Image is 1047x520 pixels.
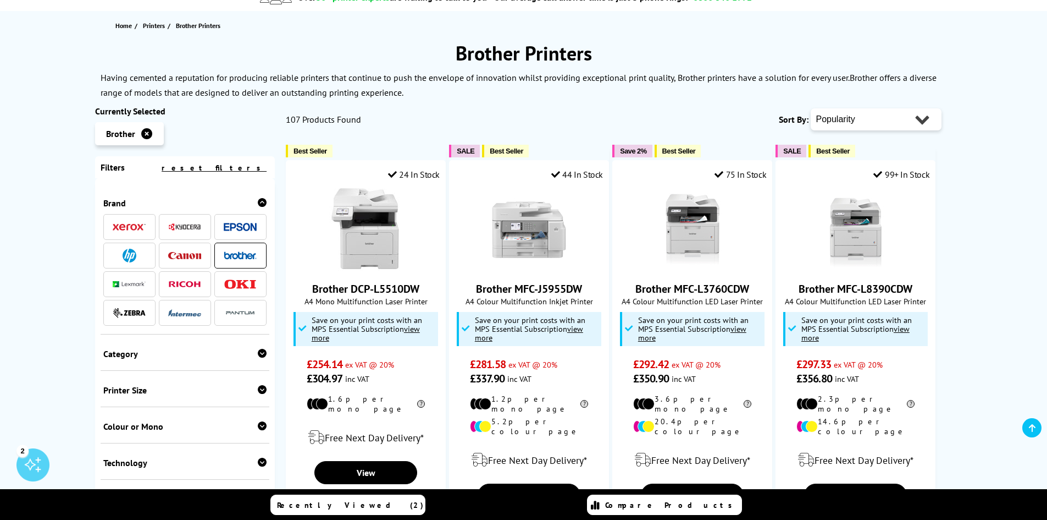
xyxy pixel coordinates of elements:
[714,169,766,180] div: 75 In Stock
[103,385,267,396] div: Printer Size
[873,169,929,180] div: 99+ In Stock
[277,500,424,510] span: Recently Viewed (2)
[488,262,570,273] a: Brother MFC-J5955DW
[612,145,652,157] button: Save 2%
[551,169,603,180] div: 44 In Stock
[455,296,603,306] span: A4 Colour Multifunction Inkjet Printer
[286,114,361,125] span: 107 Products Found
[101,72,937,98] p: Brother offers a diverse range of models that are designed to deliver an outstanding printing exp...
[779,114,808,125] span: Sort By:
[143,20,165,31] span: Printers
[106,128,135,139] span: Brother
[168,277,201,291] a: Ricoh
[224,306,257,320] img: Pantum
[470,357,506,371] span: £281.58
[782,296,929,306] span: A4 Colour Multifunction LED Laser Printer
[345,359,394,370] span: ex VAT @ 20%
[651,188,734,271] img: Brother MFC-L3760CDW
[478,484,580,507] a: View
[618,296,766,306] span: A4 Colour Multifunction LED Laser Printer
[775,145,806,157] button: SALE
[662,147,696,155] span: Best Seller
[168,220,201,234] a: Kyocera
[796,417,915,436] li: 14.6p per colour page
[449,145,480,157] button: SALE
[655,145,701,157] button: Best Seller
[101,162,125,173] span: Filters
[168,306,201,320] a: Intermec
[507,374,531,384] span: inc VAT
[635,282,749,296] a: Brother MFC-L3760CDW
[307,394,425,414] li: 1.6p per mono page
[457,147,474,155] span: SALE
[633,394,751,414] li: 3.6p per mono page
[782,445,929,475] div: modal_delivery
[799,282,912,296] a: Brother MFC-L8390CDW
[314,461,417,484] a: View
[345,374,369,384] span: inc VAT
[95,40,952,66] h1: Brother Printers
[293,147,327,155] span: Best Seller
[113,223,146,231] img: Xerox
[224,249,257,262] a: Brother
[292,296,440,306] span: A4 Mono Multifunction Laser Printer
[113,249,146,262] a: HP
[508,359,557,370] span: ex VAT @ 20%
[312,282,419,296] a: Brother DCP-L5510DW
[672,374,696,384] span: inc VAT
[95,106,275,117] div: Currently Selected
[224,251,257,259] img: Brother
[475,324,583,343] u: view more
[168,223,201,231] img: Kyocera
[101,72,850,83] p: Having cemented a reputation for producing reliable printers that continue to push the envelope o...
[176,21,220,30] span: Brother Printers
[815,188,897,271] img: Brother MFC-L8390CDW
[168,249,201,262] a: Canon
[325,262,407,273] a: Brother DCP-L5510DW
[641,484,743,507] a: View
[835,374,859,384] span: inc VAT
[325,188,407,271] img: Brother DCP-L5510DW
[286,145,333,157] button: Best Seller
[815,262,897,273] a: Brother MFC-L8390CDW
[796,357,831,371] span: £297.33
[123,249,136,262] img: HP
[388,169,440,180] div: 24 In Stock
[633,417,751,436] li: 20.4p per colour page
[783,147,801,155] span: SALE
[808,145,855,157] button: Best Seller
[168,252,201,259] img: Canon
[307,371,342,386] span: £304.97
[224,280,257,289] img: OKI
[618,445,766,475] div: modal_delivery
[113,308,146,319] img: Zebra
[143,20,168,31] a: Printers
[801,324,910,343] u: view more
[633,357,669,371] span: £292.42
[633,371,669,386] span: £350.90
[587,495,742,515] a: Compare Products
[103,457,267,468] div: Technology
[455,445,603,475] div: modal_delivery
[16,445,29,457] div: 2
[476,282,582,296] a: Brother MFC-J5955DW
[113,281,146,288] img: Lexmark
[638,315,749,343] span: Save on your print costs with an MPS Essential Subscription
[470,394,588,414] li: 1.2p per mono page
[638,324,746,343] u: view more
[224,277,257,291] a: OKI
[307,357,342,371] span: £254.14
[796,371,832,386] span: £356.80
[270,495,425,515] a: Recently Viewed (2)
[470,417,588,436] li: 5.2p per colour page
[620,147,646,155] span: Save 2%
[470,371,505,386] span: £337.90
[488,188,570,271] img: Brother MFC-J5955DW
[168,309,201,317] img: Intermec
[292,422,440,453] div: modal_delivery
[224,223,257,231] img: Epson
[605,500,738,510] span: Compare Products
[651,262,734,273] a: Brother MFC-L3760CDW
[103,421,267,432] div: Colour or Mono
[103,348,267,359] div: Category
